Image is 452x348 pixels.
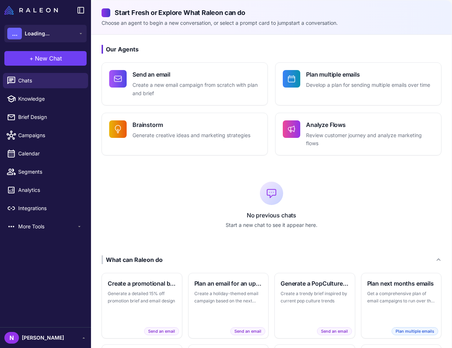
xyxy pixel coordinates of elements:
[4,51,87,66] button: +New Chat
[188,273,269,339] button: Plan an email for an upcoming holidayCreate a holiday-themed email campaign based on the next maj...
[102,113,268,156] button: BrainstormGenerate creative ideas and marketing strategies
[306,131,434,148] p: Review customer journey and analyze marketing flows
[306,81,430,89] p: Develop a plan for sending multiple emails over time
[306,120,434,129] h4: Analyze Flows
[25,30,49,38] span: Loading...
[18,204,82,212] span: Integrations
[144,327,179,336] span: Send an email
[3,73,88,88] a: Chats
[132,131,250,140] p: Generate creative ideas and marketing strategies
[7,28,22,39] div: ...
[18,186,82,194] span: Analytics
[102,273,182,339] button: Create a promotional brief and emailGenerate a detailed 15% off promotion brief and email designS...
[3,182,88,198] a: Analytics
[18,150,82,158] span: Calendar
[29,54,33,63] span: +
[3,109,88,125] a: Brief Design
[18,131,82,139] span: Campaigns
[281,279,349,288] h3: Generate a PopCulture themed brief
[35,54,62,63] span: New Chat
[367,290,436,304] p: Get a comprehensive plan of email campaigns to run over the next month
[4,6,61,15] a: Raleon Logo
[4,25,87,42] button: ...Loading...
[275,113,441,156] button: Analyze FlowsReview customer journey and analyze marketing flows
[275,62,441,105] button: Plan multiple emailsDevelop a plan for sending multiple emails over time
[3,201,88,216] a: Integrations
[274,273,355,339] button: Generate a PopCulture themed briefCreate a trendy brief inspired by current pop culture trendsSen...
[18,95,82,103] span: Knowledge
[132,70,260,79] h4: Send an email
[317,327,352,336] span: Send an email
[18,113,82,121] span: Brief Design
[361,273,442,339] button: Plan next months emailsGet a comprehensive plan of email campaigns to run over the next monthPlan...
[367,279,436,288] h3: Plan next months emails
[132,81,260,98] p: Create a new email campaign from scratch with plan and brief
[102,45,441,54] h3: Our Agents
[18,77,82,85] span: Chats
[102,255,163,264] div: What can Raleon do
[3,164,88,179] a: Segments
[102,221,441,229] p: Start a new chat to see it appear here.
[392,327,438,336] span: Plan multiple emails
[108,279,176,288] h3: Create a promotional brief and email
[132,120,250,129] h4: Brainstorm
[3,128,88,143] a: Campaigns
[3,146,88,161] a: Calendar
[18,168,82,176] span: Segments
[194,279,263,288] h3: Plan an email for an upcoming holiday
[22,334,64,342] span: [PERSON_NAME]
[281,290,349,304] p: Create a trendy brief inspired by current pop culture trends
[18,223,76,231] span: More Tools
[4,332,19,344] div: N
[306,70,430,79] h4: Plan multiple emails
[108,290,176,304] p: Generate a detailed 15% off promotion brief and email design
[102,62,268,105] button: Send an emailCreate a new email campaign from scratch with plan and brief
[102,19,441,27] p: Choose an agent to begin a new conversation, or select a prompt card to jumpstart a conversation.
[3,91,88,107] a: Knowledge
[194,290,263,304] p: Create a holiday-themed email campaign based on the next major holiday
[230,327,265,336] span: Send an email
[102,211,441,220] p: No previous chats
[102,8,441,18] h2: Start Fresh or Explore What Raleon can do
[4,6,58,15] img: Raleon Logo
